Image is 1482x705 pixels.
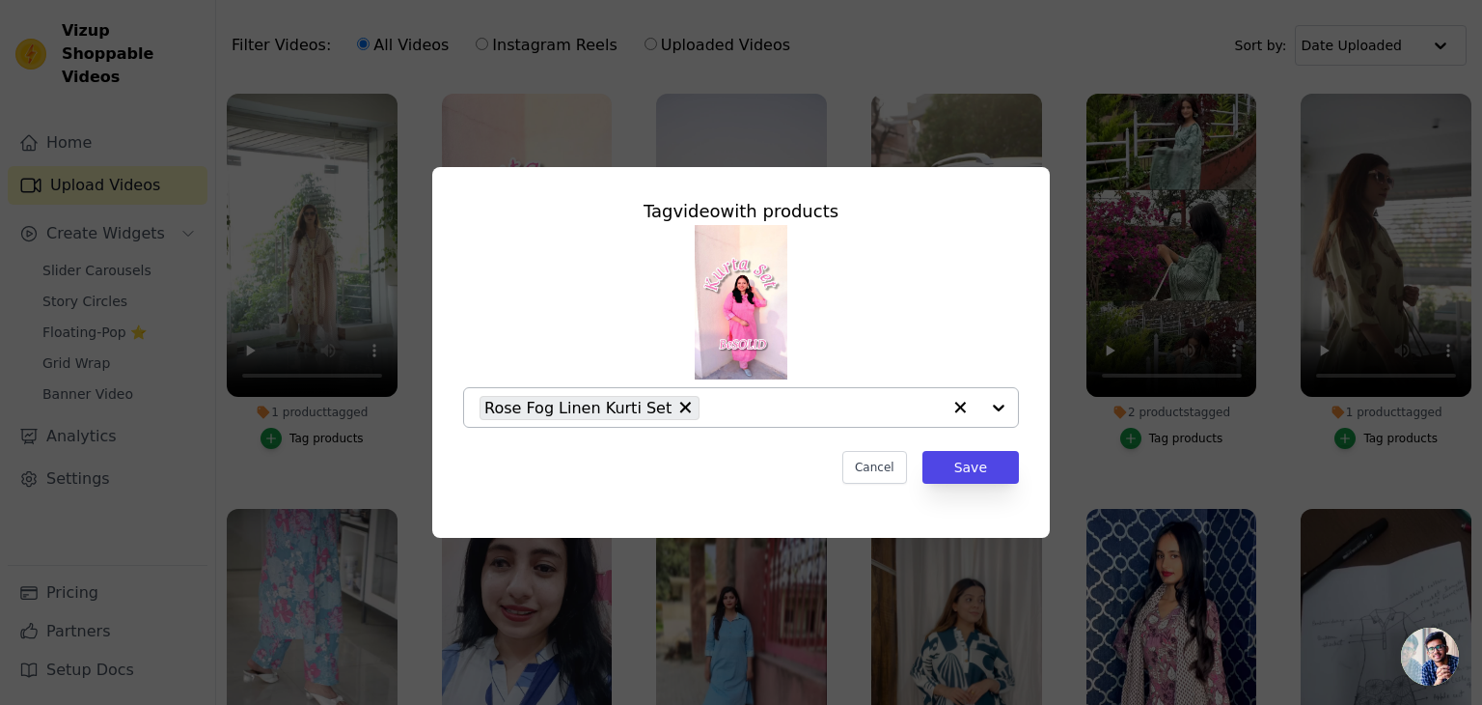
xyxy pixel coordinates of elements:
[695,225,787,380] img: vizup-images-7b9d.jpg
[842,451,907,484] button: Cancel
[484,396,672,420] span: Rose Fog Linen Kurti Set
[1401,628,1459,686] a: Open chat
[463,198,1019,225] div: Tag video with products
[922,451,1019,484] button: Save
